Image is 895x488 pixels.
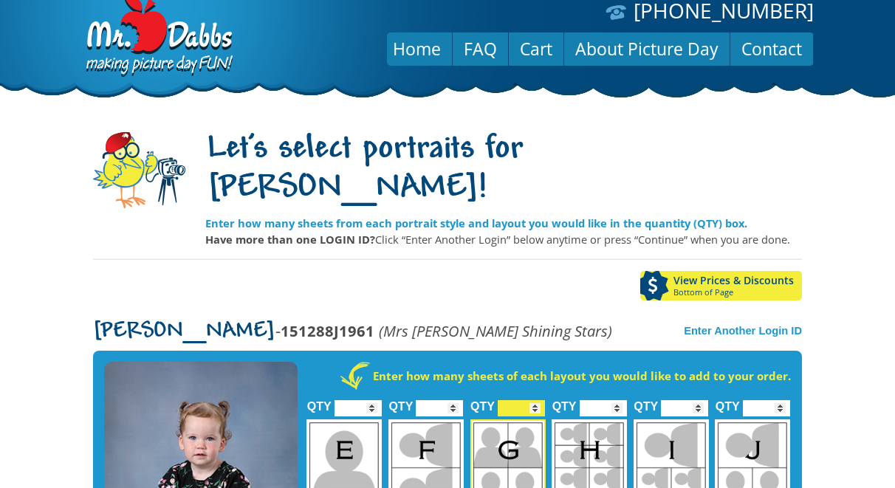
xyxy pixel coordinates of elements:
[552,384,577,420] label: QTY
[509,31,563,66] a: Cart
[205,216,747,230] strong: Enter how many sheets from each portrait style and layout you would like in the quantity (QTY) box.
[564,31,730,66] a: About Picture Day
[382,31,452,66] a: Home
[307,384,332,420] label: QTY
[205,231,802,247] p: Click “Enter Another Login” below anytime or press “Continue” when you are done.
[205,131,802,209] h1: Let's select portraits for [PERSON_NAME]!
[730,31,813,66] a: Contact
[716,384,740,420] label: QTY
[93,323,612,340] p: -
[205,232,375,247] strong: Have more than one LOGIN ID?
[281,320,374,341] strong: 151288J1961
[453,31,508,66] a: FAQ
[373,368,791,383] strong: Enter how many sheets of each layout you would like to add to your order.
[388,384,413,420] label: QTY
[379,320,612,341] em: (Mrs [PERSON_NAME] Shining Stars)
[684,325,802,337] a: Enter Another Login ID
[634,384,658,420] label: QTY
[470,384,495,420] label: QTY
[93,132,185,208] img: camera-mascot
[93,320,275,343] span: [PERSON_NAME]
[640,271,802,300] a: View Prices & DiscountsBottom of Page
[673,288,802,297] span: Bottom of Page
